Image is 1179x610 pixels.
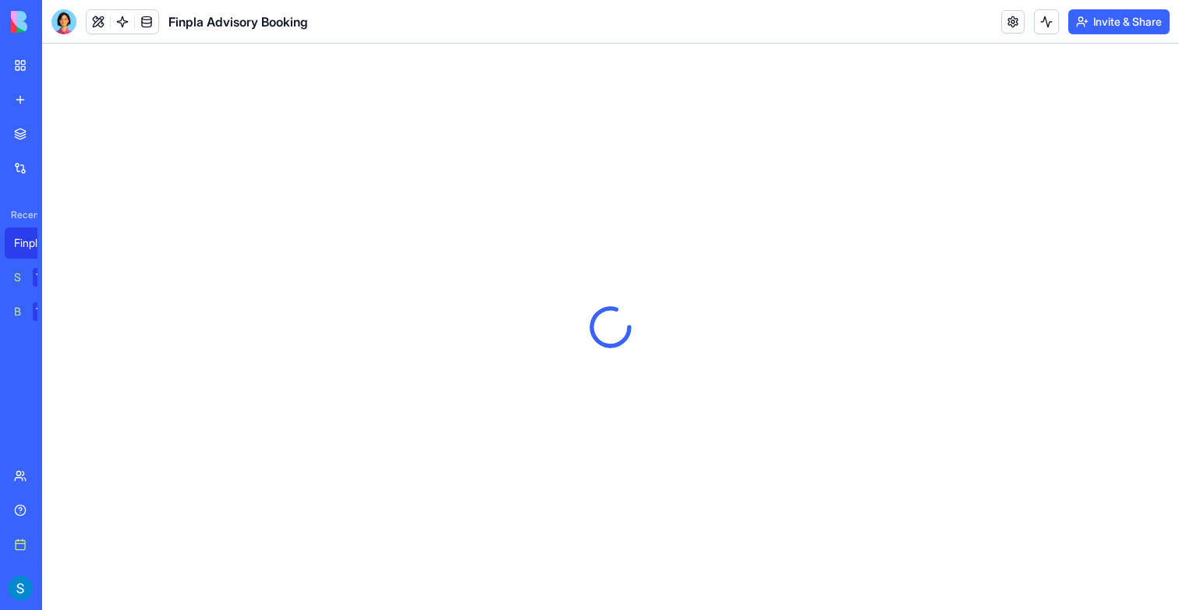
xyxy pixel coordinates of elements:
button: Invite & Share [1068,9,1170,34]
div: Social Media Content Generator [14,270,22,285]
div: Finpla Advisory Booking [14,235,58,251]
span: Finpla Advisory Booking [168,12,308,31]
div: Blog Generation Pro [14,304,22,319]
img: logo [11,11,108,33]
div: TRY [33,302,58,321]
img: ACg8ocKd8rcsQBCXPB6Qmlpsg8W7Dj67tVtHINLLSMF4N1VVjfXP0g=s96-c [8,576,33,601]
a: Finpla Advisory Booking [5,227,67,259]
a: Social Media Content GeneratorTRY [5,262,67,293]
div: TRY [33,268,58,287]
a: Blog Generation ProTRY [5,296,67,327]
span: Recent [5,209,37,221]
